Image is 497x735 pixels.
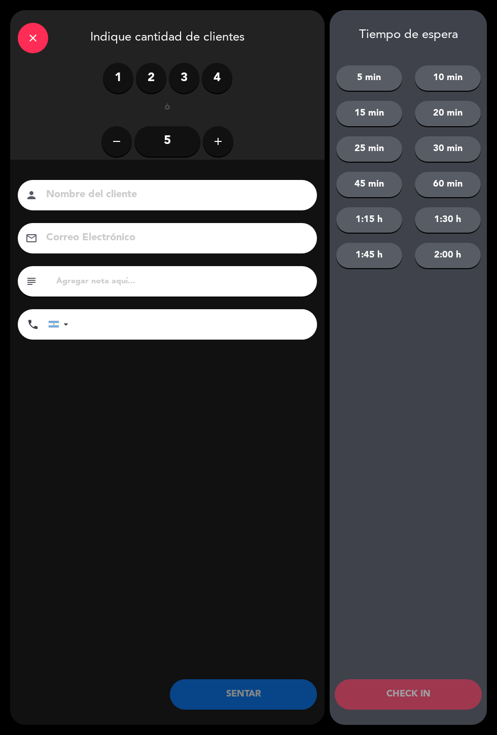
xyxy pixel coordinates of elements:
label: 2 [136,63,166,93]
i: add [212,135,224,148]
input: Agregar nota aquí... [55,274,309,288]
button: CHECK IN [335,679,482,710]
div: ó [151,103,184,114]
label: 3 [169,63,199,93]
i: subject [25,275,38,287]
i: close [27,32,39,44]
input: Correo Electrónico [45,229,304,247]
button: 1:30 h [415,207,481,233]
button: add [203,126,233,157]
button: 20 min [415,101,481,126]
button: 10 min [415,65,481,91]
i: remove [111,135,123,148]
button: 30 min [415,136,481,162]
button: 15 min [336,101,402,126]
button: 60 min [415,172,481,197]
i: email [25,232,38,244]
button: SENTAR [170,679,317,710]
i: phone [27,318,39,330]
button: 2:00 h [415,243,481,268]
input: Nombre del cliente [45,186,304,204]
button: 1:45 h [336,243,402,268]
button: 45 min [336,172,402,197]
label: 1 [103,63,133,93]
button: 5 min [336,65,402,91]
div: Tiempo de espera [330,28,487,43]
label: 4 [202,63,232,93]
button: 1:15 h [336,207,402,233]
div: Indique cantidad de clientes [10,10,325,63]
div: Argentina: +54 [49,310,72,339]
i: person [25,189,38,201]
button: remove [101,126,132,157]
button: 25 min [336,136,402,162]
